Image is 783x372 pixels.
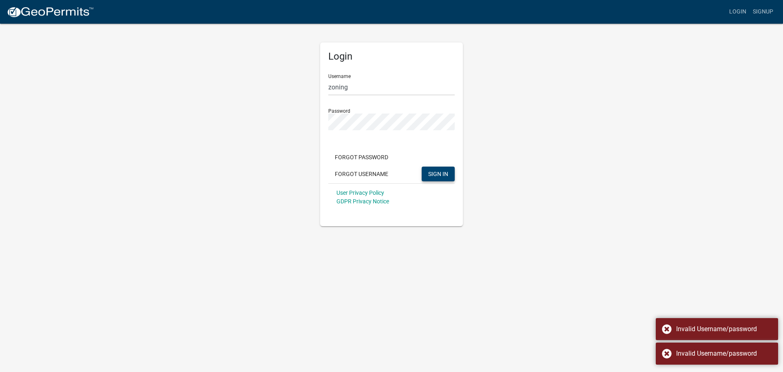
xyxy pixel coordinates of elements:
a: User Privacy Policy [336,189,384,196]
a: Login [726,4,750,20]
button: Forgot Username [328,167,395,181]
h5: Login [328,51,455,62]
a: GDPR Privacy Notice [336,198,389,205]
span: SIGN IN [428,170,448,177]
div: Invalid Username/password [676,349,772,359]
button: SIGN IN [422,167,455,181]
div: Invalid Username/password [676,324,772,334]
a: Signup [750,4,776,20]
button: Forgot Password [328,150,395,165]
